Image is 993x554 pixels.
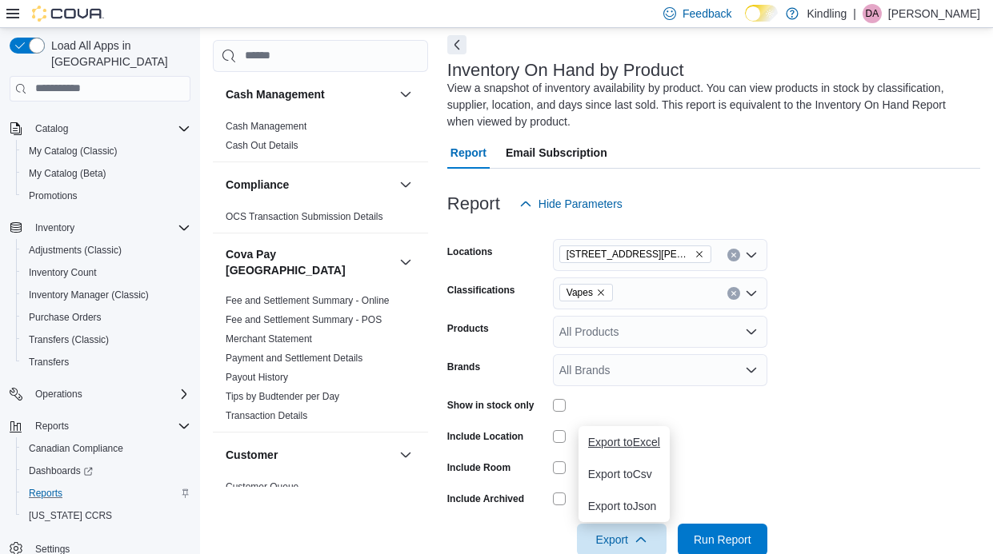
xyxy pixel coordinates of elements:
[588,500,660,512] span: Export to Json
[863,4,882,23] div: Daniel Amyotte
[22,308,108,327] a: Purchase Orders
[226,86,325,102] h3: Cash Management
[29,167,106,180] span: My Catalog (Beta)
[29,333,109,346] span: Transfers (Classic)
[35,420,69,432] span: Reports
[447,194,500,213] h3: Report
[888,4,980,23] p: [PERSON_NAME]
[579,458,670,490] button: Export toCsv
[694,532,751,548] span: Run Report
[16,306,197,329] button: Purchase Orders
[396,445,415,464] button: Customer
[447,284,515,297] label: Classifications
[35,122,68,135] span: Catalog
[22,186,84,205] a: Promotions
[29,416,190,436] span: Reports
[22,164,113,183] a: My Catalog (Beta)
[226,447,393,463] button: Customer
[22,164,190,183] span: My Catalog (Beta)
[29,385,190,404] span: Operations
[447,492,524,505] label: Include Archived
[16,351,197,373] button: Transfers
[32,6,104,22] img: Cova
[226,447,278,463] h3: Customer
[226,120,306,133] span: Cash Management
[226,177,289,193] h3: Compliance
[226,211,383,222] a: OCS Transaction Submission Details
[16,239,197,261] button: Adjustments (Classic)
[226,391,339,402] a: Tips by Budtender per Day
[727,249,740,261] button: Clear input
[29,442,123,455] span: Canadian Compliance
[745,364,758,377] button: Open list of options
[22,241,190,260] span: Adjustments (Classic)
[567,285,593,301] span: Vapes
[695,249,704,259] button: Remove 249 Mary Street from selection in this group
[16,140,197,162] button: My Catalog (Classic)
[3,383,197,405] button: Operations
[226,295,390,306] a: Fee and Settlement Summary - Online
[226,246,393,278] button: Cova Pay [GEOGRAPHIC_DATA]
[226,371,288,384] span: Payout History
[35,221,74,234] span: Inventory
[450,137,486,169] span: Report
[35,388,82,401] span: Operations
[559,284,613,301] span: Vapes
[567,246,691,262] span: [STREET_ADDRESS][PERSON_NAME]
[596,288,606,297] button: Remove Vapes from selection in this group
[226,480,298,493] span: Customer Queue
[226,140,298,151] a: Cash Out Details
[226,333,312,345] span: Merchant Statement
[226,372,288,383] a: Payout History
[29,119,190,138] span: Catalog
[22,461,190,480] span: Dashboards
[226,481,298,492] a: Customer Queue
[3,415,197,437] button: Reports
[226,294,390,307] span: Fee and Settlement Summary - Online
[22,484,190,503] span: Reports
[16,504,197,527] button: [US_STATE] CCRS
[29,509,112,522] span: [US_STATE] CCRS
[29,487,62,500] span: Reports
[447,80,972,130] div: View a snapshot of inventory availability by product. You can view products in stock by classific...
[579,426,670,458] button: Export toExcel
[29,356,69,369] span: Transfers
[22,285,190,305] span: Inventory Manager (Classic)
[213,207,428,233] div: Compliance
[22,439,190,458] span: Canadian Compliance
[226,86,393,102] button: Cash Management
[745,5,779,22] input: Dark Mode
[226,139,298,152] span: Cash Out Details
[226,352,362,365] span: Payment and Settlement Details
[22,330,115,349] a: Transfers (Classic)
[29,416,75,436] button: Reports
[745,287,758,300] button: Open list of options
[853,4,856,23] p: |
[16,482,197,504] button: Reports
[226,313,382,326] span: Fee and Settlement Summary - POS
[16,460,197,482] a: Dashboards
[22,506,118,525] a: [US_STATE] CCRS
[29,289,149,301] span: Inventory Manager (Classic)
[745,325,758,338] button: Open list of options
[16,185,197,207] button: Promotions
[22,353,75,372] a: Transfers
[396,253,415,272] button: Cova Pay [GEOGRAPHIC_DATA]
[29,119,74,138] button: Catalog
[396,175,415,194] button: Compliance
[226,210,383,223] span: OCS Transaction Submission Details
[22,484,69,503] a: Reports
[226,410,307,421] a: Transaction Details
[16,284,197,306] button: Inventory Manager (Classic)
[22,308,190,327] span: Purchase Orders
[226,121,306,132] a: Cash Management
[683,6,731,22] span: Feedback
[226,333,312,345] a: Merchant Statement
[29,244,122,257] span: Adjustments (Classic)
[213,291,428,432] div: Cova Pay [GEOGRAPHIC_DATA]
[588,468,660,480] span: Export to Csv
[226,390,339,403] span: Tips by Budtender per Day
